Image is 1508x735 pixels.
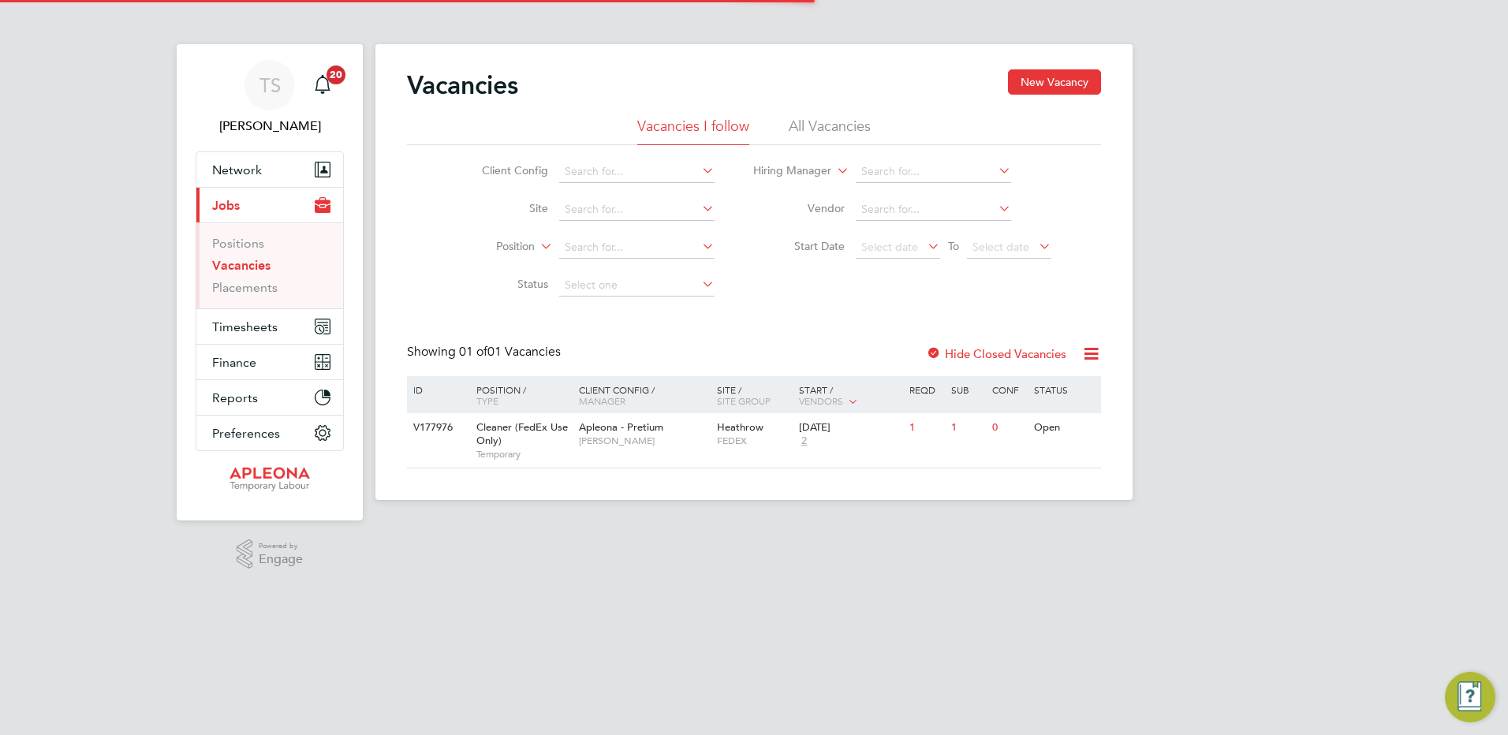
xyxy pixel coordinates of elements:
div: V177976 [409,413,465,442]
div: Conf [988,376,1029,403]
div: Showing [407,344,564,360]
a: Vacancies [212,258,271,273]
span: Preferences [212,426,280,441]
span: TS [259,75,281,95]
input: Search for... [559,161,715,183]
span: Jobs [212,198,240,213]
label: Status [457,277,548,291]
nav: Main navigation [177,44,363,520]
button: Preferences [196,416,343,450]
button: Engage Resource Center [1445,672,1495,722]
div: Site / [713,376,796,414]
button: Finance [196,345,343,379]
span: [PERSON_NAME] [579,435,709,447]
span: Heathrow [717,420,763,434]
span: Site Group [717,394,771,407]
button: New Vacancy [1008,69,1101,95]
span: Vendors [799,394,843,407]
span: Powered by [259,539,303,553]
button: Timesheets [196,309,343,344]
span: FEDEX [717,435,792,447]
span: Engage [259,553,303,566]
span: 2 [799,435,809,448]
span: Type [476,394,498,407]
span: 01 Vacancies [459,344,561,360]
span: Network [212,162,262,177]
button: Jobs [196,188,343,222]
span: Timesheets [212,319,278,334]
div: Client Config / [575,376,713,414]
input: Search for... [856,161,1011,183]
div: Start / [795,376,905,416]
span: Reports [212,390,258,405]
label: Position [444,239,535,255]
input: Select one [559,274,715,297]
a: Placements [212,280,278,295]
span: To [943,236,964,256]
span: Finance [212,355,256,370]
div: Sub [947,376,988,403]
span: Select date [861,240,918,254]
span: Tracy Sellick [196,117,344,136]
span: 01 of [459,344,487,360]
div: 1 [947,413,988,442]
div: Open [1030,413,1099,442]
span: Select date [972,240,1029,254]
div: ID [409,376,465,403]
div: Position / [465,376,575,414]
div: Status [1030,376,1099,403]
input: Search for... [856,199,1011,221]
button: Network [196,152,343,187]
label: Start Date [754,239,845,253]
label: Hiring Manager [741,163,831,179]
input: Search for... [559,199,715,221]
div: Jobs [196,222,343,308]
li: Vacancies I follow [637,117,749,145]
button: Reports [196,380,343,415]
li: All Vacancies [789,117,871,145]
a: Go to home page [196,467,344,492]
span: Temporary [476,448,571,461]
div: Reqd [905,376,946,403]
label: Vendor [754,201,845,215]
a: Positions [212,236,264,251]
label: Site [457,201,548,215]
label: Hide Closed Vacancies [926,346,1066,361]
span: 20 [327,65,345,84]
img: apleona-logo-retina.png [230,467,310,492]
h2: Vacancies [407,69,518,101]
div: 1 [905,413,946,442]
span: Apleona - Pretium [579,420,663,434]
a: 20 [307,60,338,110]
label: Client Config [457,163,548,177]
div: [DATE] [799,421,901,435]
span: Cleaner (FedEx Use Only) [476,420,568,447]
input: Search for... [559,237,715,259]
div: 0 [988,413,1029,442]
a: Powered byEngage [237,539,304,569]
a: TS[PERSON_NAME] [196,60,344,136]
span: Manager [579,394,625,407]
